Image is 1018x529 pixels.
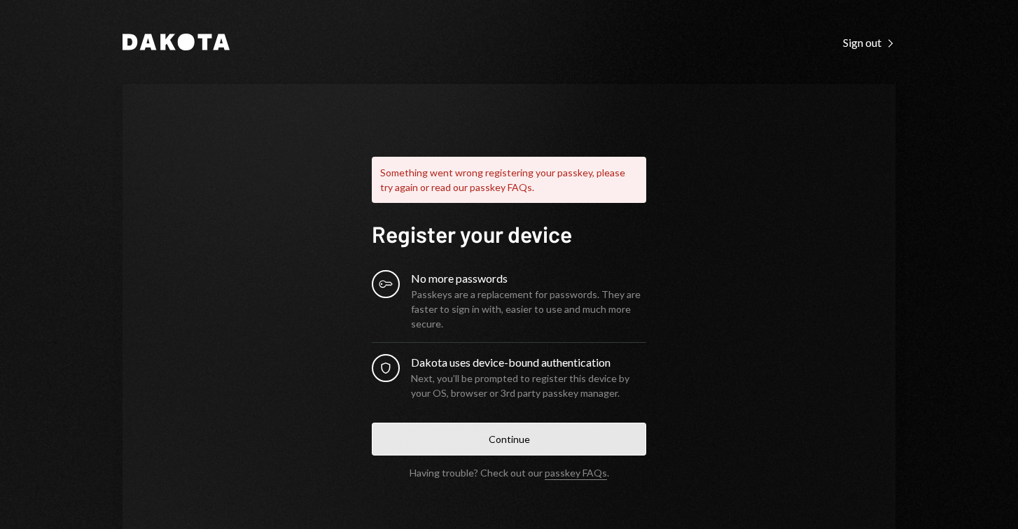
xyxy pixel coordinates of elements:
[411,270,646,287] div: No more passwords
[410,467,609,479] div: Having trouble? Check out our .
[372,423,646,456] button: Continue
[843,36,895,50] div: Sign out
[411,354,646,371] div: Dakota uses device-bound authentication
[411,371,646,400] div: Next, you’ll be prompted to register this device by your OS, browser or 3rd party passkey manager.
[411,287,646,331] div: Passkeys are a replacement for passwords. They are faster to sign in with, easier to use and much...
[843,34,895,50] a: Sign out
[372,157,646,203] div: Something went wrong registering your passkey, please try again or read our passkey FAQs.
[545,467,607,480] a: passkey FAQs
[372,220,646,248] h1: Register your device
